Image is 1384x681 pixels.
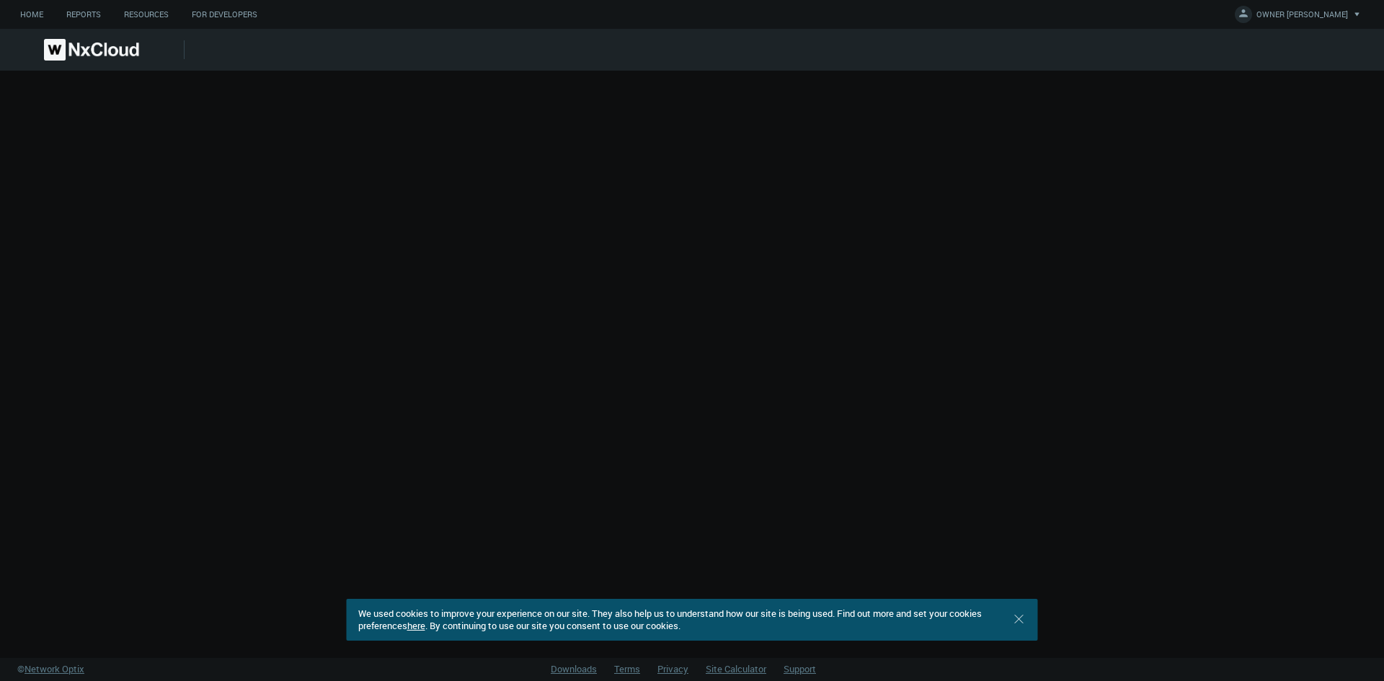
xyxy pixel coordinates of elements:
[17,662,84,677] a: ©Network Optix
[657,662,688,675] a: Privacy
[9,6,55,24] a: Home
[407,619,425,632] a: here
[425,619,680,632] span: . By continuing to use our site you consent to use our cookies.
[706,662,766,675] a: Site Calculator
[55,6,112,24] a: Reports
[784,662,816,675] a: Support
[1256,9,1348,25] span: OWNER [PERSON_NAME]
[551,662,597,675] a: Downloads
[180,6,269,24] a: For Developers
[44,39,139,61] img: Nx Cloud logo
[358,607,982,632] span: We used cookies to improve your experience on our site. They also help us to understand how our s...
[614,662,640,675] a: Terms
[25,662,84,675] span: Network Optix
[112,6,180,24] a: Resources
